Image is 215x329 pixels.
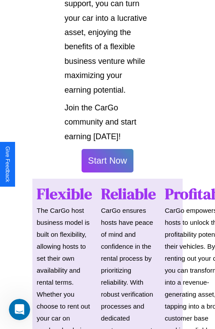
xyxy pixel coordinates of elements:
[101,183,156,204] h1: Reliable
[9,299,30,320] iframe: Intercom live chat
[65,101,151,144] p: Join the CarGo community and start earning [DATE]!
[4,146,11,182] div: Give Feedback
[82,149,134,172] button: Start Now
[37,183,92,204] h1: Flexible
